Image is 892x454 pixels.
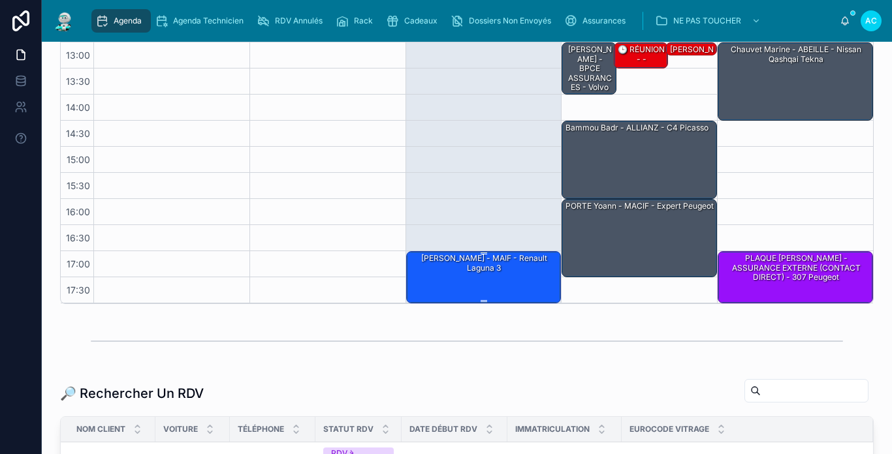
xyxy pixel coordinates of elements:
[629,424,709,434] span: Eurocode Vitrage
[63,154,93,165] span: 15:00
[52,10,76,31] img: App logo
[86,7,840,35] div: scrollable content
[582,16,626,26] span: Assurances
[560,9,635,33] a: Assurances
[60,384,204,402] h1: 🔎 Rechercher Un RDV
[720,252,872,283] div: PLAQUE [PERSON_NAME] - ASSURANCE EXTERNE (CONTACT DIRECT) - 307 peugeot
[407,252,561,303] div: [PERSON_NAME] - MAIF - Renault Laguna 3
[114,16,142,26] span: Agenda
[63,180,93,191] span: 15:30
[616,44,667,65] div: 🕒 RÉUNION - -
[720,44,872,65] div: Chauvet Marine - ABEILLE - Nissan qashqai tekna
[63,284,93,295] span: 17:30
[354,16,373,26] span: Rack
[91,9,151,33] a: Agenda
[562,200,716,277] div: PORTE Yoann - MACIF - Expert peugeot
[564,200,715,212] div: PORTE Yoann - MACIF - Expert peugeot
[666,43,716,56] div: [PERSON_NAME] - BPCE ASSURANCES - Touran
[668,44,716,93] div: [PERSON_NAME] - BPCE ASSURANCES - Touran
[63,128,93,139] span: 14:30
[63,206,93,217] span: 16:00
[564,44,614,102] div: [PERSON_NAME] - BPCE ASSURANCES - volvo v90
[63,102,93,113] span: 14:00
[323,424,374,434] span: Statut RDV
[151,9,253,33] a: Agenda Technicien
[718,43,872,120] div: Chauvet Marine - ABEILLE - Nissan qashqai tekna
[718,252,872,303] div: PLAQUE [PERSON_NAME] - ASSURANCE EXTERNE (CONTACT DIRECT) - 307 peugeot
[332,9,382,33] a: Rack
[515,424,590,434] span: Immatriculation
[76,424,125,434] span: Nom Client
[163,424,198,434] span: Voiture
[275,16,323,26] span: RDV Annulés
[238,424,284,434] span: Téléphone
[564,122,710,134] div: Bammou Badr - ALLIANZ - C4 Picasso
[382,9,447,33] a: Cadeaux
[409,424,477,434] span: Date Début RDV
[173,16,244,26] span: Agenda Technicien
[469,16,551,26] span: Dossiers Non Envoyés
[614,43,667,68] div: 🕒 RÉUNION - -
[865,16,877,26] span: AC
[63,50,93,61] span: 13:00
[253,9,332,33] a: RDV Annulés
[63,258,93,269] span: 17:00
[562,121,716,198] div: Bammou Badr - ALLIANZ - C4 Picasso
[63,232,93,243] span: 16:30
[409,252,560,274] div: [PERSON_NAME] - MAIF - Renault Laguna 3
[447,9,560,33] a: Dossiers Non Envoyés
[651,9,767,33] a: NE PAS TOUCHER
[63,76,93,87] span: 13:30
[562,43,615,94] div: [PERSON_NAME] - BPCE ASSURANCES - volvo v90
[673,16,741,26] span: NE PAS TOUCHER
[404,16,438,26] span: Cadeaux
